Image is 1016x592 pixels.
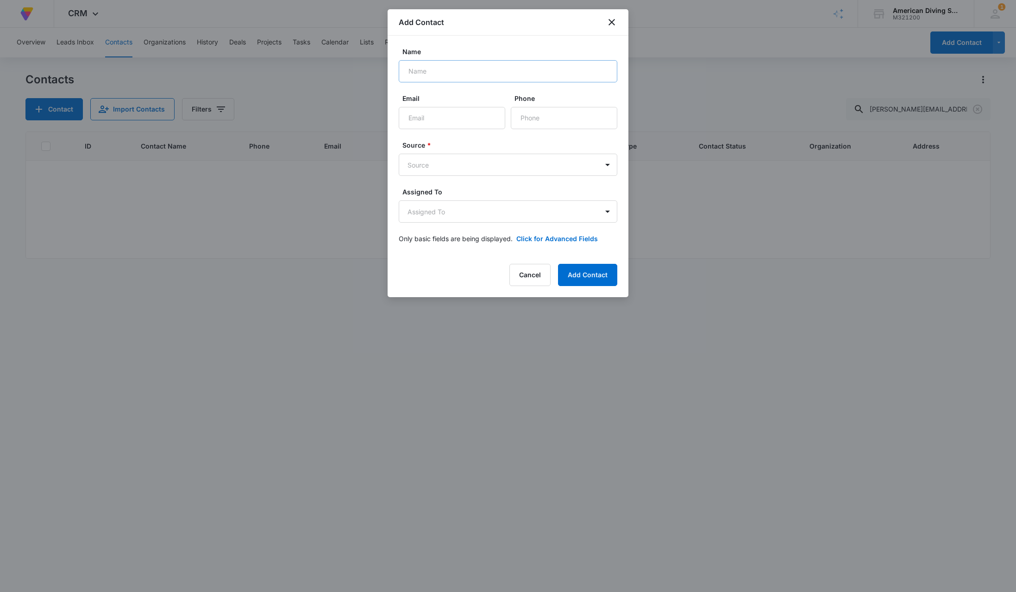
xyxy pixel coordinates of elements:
h1: Add Contact [399,17,444,28]
button: close [606,17,617,28]
label: Name [402,47,621,56]
label: Assigned To [402,187,621,197]
input: Phone [511,107,617,129]
button: Click for Advanced Fields [516,234,598,243]
label: Source [402,140,621,150]
p: Only basic fields are being displayed. [399,234,513,243]
label: Email [402,93,509,103]
button: Add Contact [558,264,617,286]
button: Cancel [509,264,551,286]
input: Email [399,107,505,129]
input: Name [399,60,617,82]
label: Phone [514,93,621,103]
